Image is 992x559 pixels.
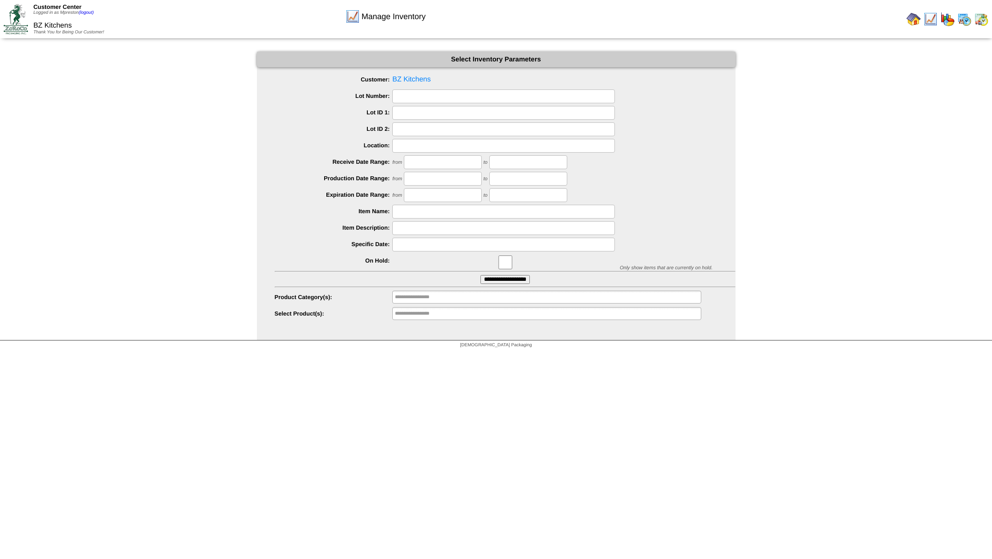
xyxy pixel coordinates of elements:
[4,4,28,34] img: ZoRoCo_Logo(Green%26Foil)%20jpg.webp
[484,193,488,198] span: to
[275,257,393,264] label: On Hold:
[392,176,402,182] span: from
[79,10,94,15] a: (logout)
[257,52,736,67] div: Select Inventory Parameters
[362,12,426,21] span: Manage Inventory
[275,208,393,215] label: Item Name:
[392,193,402,198] span: from
[275,93,393,99] label: Lot Number:
[907,12,921,26] img: home.gif
[620,265,712,271] span: Only show items that are currently on hold.
[940,12,955,26] img: graph.gif
[33,10,94,15] span: Logged in as Mpreston
[275,76,393,83] label: Customer:
[346,9,360,24] img: line_graph.gif
[33,30,104,35] span: Thank You for Being Our Customer!
[275,109,393,116] label: Lot ID 1:
[275,310,393,317] label: Select Product(s):
[957,12,972,26] img: calendarprod.gif
[33,4,81,10] span: Customer Center
[33,22,72,29] span: BZ Kitchens
[392,160,402,165] span: from
[275,175,393,182] label: Production Date Range:
[460,343,532,348] span: [DEMOGRAPHIC_DATA] Packaging
[275,241,393,247] label: Specific Date:
[275,126,393,132] label: Lot ID 2:
[275,73,736,86] span: BZ Kitchens
[275,224,393,231] label: Item Description:
[275,142,393,149] label: Location:
[923,12,938,26] img: line_graph.gif
[275,158,393,165] label: Receive Date Range:
[484,160,488,165] span: to
[275,294,393,300] label: Product Category(s):
[275,191,393,198] label: Expiration Date Range:
[484,176,488,182] span: to
[974,12,988,26] img: calendarinout.gif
